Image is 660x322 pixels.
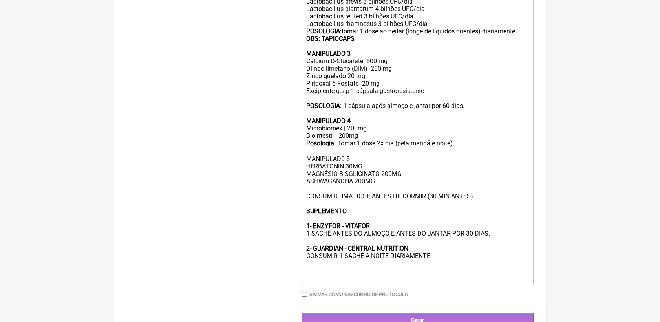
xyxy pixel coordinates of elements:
strong: 1- ENZYFOR - VITAFOR [306,222,369,230]
div: MANIPULAD0 5 HERBATONIN 30MG MAGNÉSIO BISGLICINATO 200MG ASHWAGANDHA 200MG CONSUMIR UMA DOSE ANTE... [306,148,529,282]
strong: MANIPULADO 4 [306,117,350,124]
div: Microbiomex | 200mg [306,124,529,132]
strong: 2- GUARDIAN - CENTRAL NUTRITION [306,245,408,252]
div: : Tomar 1 dose 2x dia (pela manhã e noite)ㅤ [306,139,529,148]
label: Salvar como rascunho de Protocolo [309,291,408,297]
strong: POSOLOGIA [306,102,340,110]
div: Biointestil | 200mg [306,132,529,139]
strong: SUPLEMENTO [306,207,346,215]
strong: Posologia [306,139,334,147]
strong: OBS: TAPIOCAPS MANIPULADO 3 [306,35,354,57]
strong: POSOLOGIA: [306,27,341,35]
